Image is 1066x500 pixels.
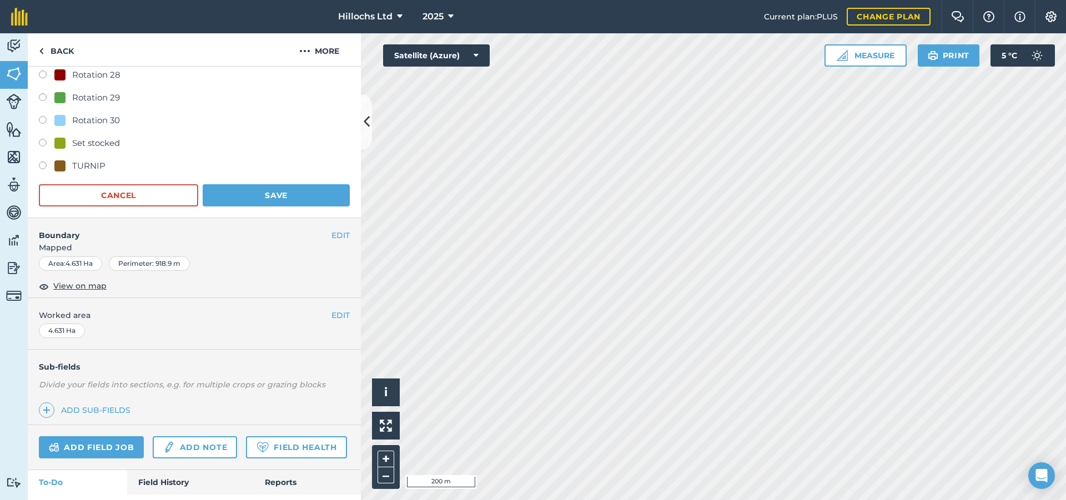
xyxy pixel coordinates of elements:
a: Back [28,33,85,66]
img: svg+xml;base64,PHN2ZyB4bWxucz0iaHR0cDovL3d3dy53My5vcmcvMjAwMC9zdmciIHdpZHRoPSI1NiIgaGVpZ2h0PSI2MC... [6,65,22,82]
img: svg+xml;base64,PD94bWwgdmVyc2lvbj0iMS4wIiBlbmNvZGluZz0idXRmLTgiPz4KPCEtLSBHZW5lcmF0b3I6IEFkb2JlIE... [49,441,59,454]
span: Mapped [28,241,361,254]
button: Cancel [39,184,198,206]
div: TURNIP [72,159,105,173]
div: 4.631 Ha [39,324,85,338]
h4: Boundary [28,218,331,241]
span: 5 ° C [1002,44,1017,67]
img: svg+xml;base64,PD94bWwgdmVyc2lvbj0iMS4wIiBlbmNvZGluZz0idXRmLTgiPz4KPCEtLSBHZW5lcmF0b3I6IEFkb2JlIE... [6,232,22,249]
img: Ruler icon [837,50,848,61]
img: svg+xml;base64,PD94bWwgdmVyc2lvbj0iMS4wIiBlbmNvZGluZz0idXRmLTgiPz4KPCEtLSBHZW5lcmF0b3I6IEFkb2JlIE... [6,94,22,109]
img: svg+xml;base64,PHN2ZyB4bWxucz0iaHR0cDovL3d3dy53My5vcmcvMjAwMC9zdmciIHdpZHRoPSIxNCIgaGVpZ2h0PSIyNC... [43,403,51,417]
img: svg+xml;base64,PHN2ZyB4bWxucz0iaHR0cDovL3d3dy53My5vcmcvMjAwMC9zdmciIHdpZHRoPSIxOSIgaGVpZ2h0PSIyNC... [928,49,938,62]
span: Hillochs Ltd [338,10,393,23]
img: svg+xml;base64,PD94bWwgdmVyc2lvbj0iMS4wIiBlbmNvZGluZz0idXRmLTgiPz4KPCEtLSBHZW5lcmF0b3I6IEFkb2JlIE... [1026,44,1048,67]
img: svg+xml;base64,PD94bWwgdmVyc2lvbj0iMS4wIiBlbmNvZGluZz0idXRmLTgiPz4KPCEtLSBHZW5lcmF0b3I6IEFkb2JlIE... [6,477,22,488]
img: svg+xml;base64,PHN2ZyB4bWxucz0iaHR0cDovL3d3dy53My5vcmcvMjAwMC9zdmciIHdpZHRoPSIxOCIgaGVpZ2h0PSIyNC... [39,280,49,293]
a: Reports [254,470,361,494]
div: Rotation 28 [72,68,120,82]
img: fieldmargin Logo [11,8,28,26]
button: 5 °C [990,44,1055,67]
button: EDIT [331,309,350,321]
img: Four arrows, one pointing top left, one top right, one bottom right and the last bottom left [380,420,392,432]
img: svg+xml;base64,PD94bWwgdmVyc2lvbj0iMS4wIiBlbmNvZGluZz0idXRmLTgiPz4KPCEtLSBHZW5lcmF0b3I6IEFkb2JlIE... [6,176,22,193]
img: A question mark icon [982,11,995,22]
img: svg+xml;base64,PHN2ZyB4bWxucz0iaHR0cDovL3d3dy53My5vcmcvMjAwMC9zdmciIHdpZHRoPSIyMCIgaGVpZ2h0PSIyNC... [299,44,310,58]
span: 2025 [423,10,444,23]
img: svg+xml;base64,PD94bWwgdmVyc2lvbj0iMS4wIiBlbmNvZGluZz0idXRmLTgiPz4KPCEtLSBHZW5lcmF0b3I6IEFkb2JlIE... [6,260,22,276]
a: Add field job [39,436,144,458]
div: Area : 4.631 Ha [39,256,102,271]
img: svg+xml;base64,PHN2ZyB4bWxucz0iaHR0cDovL3d3dy53My5vcmcvMjAwMC9zdmciIHdpZHRoPSI1NiIgaGVpZ2h0PSI2MC... [6,149,22,165]
button: + [378,451,394,467]
button: More [278,33,361,66]
img: svg+xml;base64,PD94bWwgdmVyc2lvbj0iMS4wIiBlbmNvZGluZz0idXRmLTgiPz4KPCEtLSBHZW5lcmF0b3I6IEFkb2JlIE... [6,288,22,304]
span: Worked area [39,309,350,321]
span: View on map [53,280,107,292]
img: svg+xml;base64,PD94bWwgdmVyc2lvbj0iMS4wIiBlbmNvZGluZz0idXRmLTgiPz4KPCEtLSBHZW5lcmF0b3I6IEFkb2JlIE... [163,441,175,454]
img: svg+xml;base64,PHN2ZyB4bWxucz0iaHR0cDovL3d3dy53My5vcmcvMjAwMC9zdmciIHdpZHRoPSIxNyIgaGVpZ2h0PSIxNy... [1014,10,1025,23]
span: Current plan : PLUS [764,11,838,23]
button: Print [918,44,980,67]
img: svg+xml;base64,PD94bWwgdmVyc2lvbj0iMS4wIiBlbmNvZGluZz0idXRmLTgiPz4KPCEtLSBHZW5lcmF0b3I6IEFkb2JlIE... [6,204,22,221]
a: Change plan [847,8,931,26]
img: svg+xml;base64,PD94bWwgdmVyc2lvbj0iMS4wIiBlbmNvZGluZz0idXRmLTgiPz4KPCEtLSBHZW5lcmF0b3I6IEFkb2JlIE... [6,38,22,54]
a: Field Health [246,436,346,458]
button: Satellite (Azure) [383,44,490,67]
button: i [372,378,400,406]
h4: Sub-fields [28,361,361,373]
div: Set stocked [72,137,120,150]
a: To-Do [28,470,127,494]
div: Rotation 30 [72,114,120,127]
em: Divide your fields into sections, e.g. for multiple crops or grazing blocks [39,380,325,390]
div: Rotation 29 [72,91,120,104]
button: Measure [824,44,907,67]
button: View on map [39,280,107,293]
button: Save [203,184,350,206]
span: i [384,385,388,399]
img: svg+xml;base64,PHN2ZyB4bWxucz0iaHR0cDovL3d3dy53My5vcmcvMjAwMC9zdmciIHdpZHRoPSI1NiIgaGVpZ2h0PSI2MC... [6,121,22,138]
div: Open Intercom Messenger [1028,462,1055,489]
div: Perimeter : 918.9 m [109,256,190,271]
button: EDIT [331,229,350,241]
a: Field History [127,470,253,494]
a: Add note [153,436,237,458]
img: A cog icon [1044,11,1058,22]
button: – [378,467,394,483]
img: svg+xml;base64,PHN2ZyB4bWxucz0iaHR0cDovL3d3dy53My5vcmcvMjAwMC9zdmciIHdpZHRoPSI5IiBoZWlnaHQ9IjI0Ii... [39,44,44,58]
img: Two speech bubbles overlapping with the left bubble in the forefront [951,11,964,22]
a: Add sub-fields [39,402,135,418]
